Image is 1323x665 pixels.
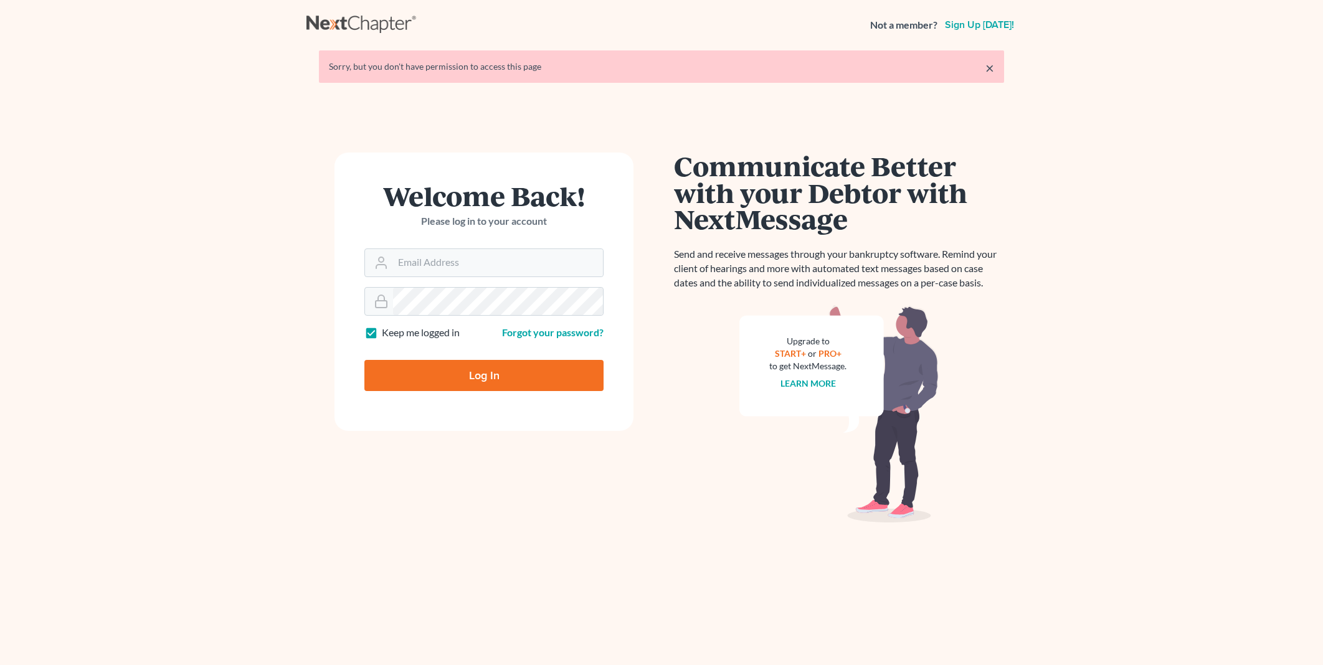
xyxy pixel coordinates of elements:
[364,360,604,391] input: Log In
[775,348,806,359] a: START+
[808,348,817,359] span: or
[382,326,460,340] label: Keep me logged in
[818,348,842,359] a: PRO+
[870,18,937,32] strong: Not a member?
[942,20,1017,30] a: Sign up [DATE]!
[769,335,846,347] div: Upgrade to
[674,247,1004,290] p: Send and receive messages through your bankruptcy software. Remind your client of hearings and mo...
[739,305,939,523] img: nextmessage_bg-59042aed3d76b12b5cd301f8e5b87938c9018125f34e5fa2b7a6b67550977c72.svg
[329,60,994,73] div: Sorry, but you don't have permission to access this page
[985,60,994,75] a: ×
[780,378,836,389] a: Learn more
[393,249,603,276] input: Email Address
[502,326,604,338] a: Forgot your password?
[769,360,846,372] div: to get NextMessage.
[674,153,1004,232] h1: Communicate Better with your Debtor with NextMessage
[364,182,604,209] h1: Welcome Back!
[364,214,604,229] p: Please log in to your account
